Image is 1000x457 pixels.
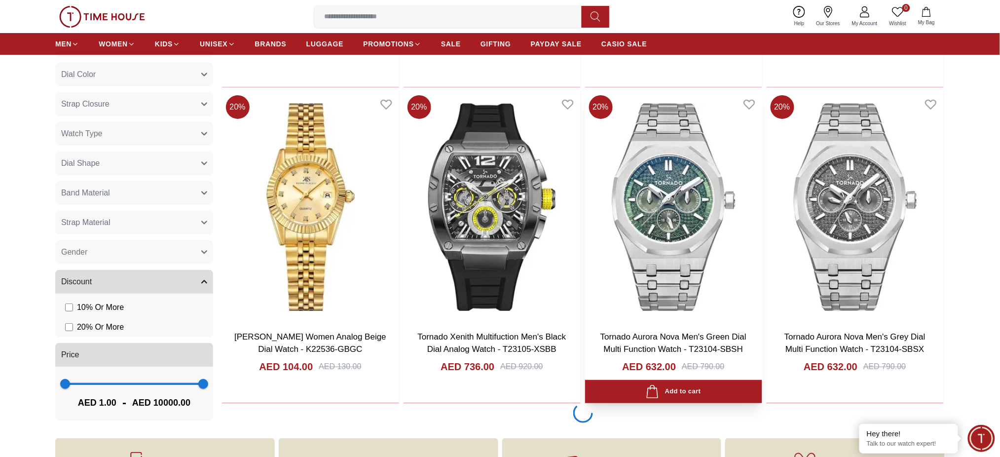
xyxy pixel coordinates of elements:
span: UNISEX [200,39,227,49]
span: PAYDAY SALE [531,39,582,49]
span: Price [61,349,79,361]
h4: AED 104.00 [259,360,313,374]
h4: AED 632.00 [622,360,676,374]
span: LUGGAGE [306,39,344,49]
a: Tornado Xenith Multifuction Men's Black Dial Analog Watch - T23105-XSBB [418,332,566,354]
button: Strap Material [55,211,213,234]
span: - [116,395,132,411]
span: My Account [848,20,882,27]
button: Gender [55,240,213,264]
a: GIFTING [481,35,511,53]
span: 20 % [589,95,613,119]
button: Dial Color [55,63,213,86]
span: 0 [902,4,910,12]
img: Kenneth Scott Women Analog Beige Dial Watch - K22536-GBGC [222,91,399,323]
span: Wishlist [886,20,910,27]
div: AED 790.00 [863,361,906,373]
span: SALE [441,39,461,49]
span: Dial Color [61,69,96,80]
div: AED 130.00 [319,361,361,373]
span: Strap Material [61,217,111,228]
span: GIFTING [481,39,511,49]
span: Our Stores [813,20,844,27]
span: Strap Closure [61,98,110,110]
a: CASIO SALE [601,35,647,53]
input: 20% Or More [65,323,73,331]
img: Tornado Aurora Nova Men's Green Dial Multi Function Watch - T23104-SBSH [585,91,762,323]
button: Dial Shape [55,152,213,175]
button: Price [55,343,213,367]
span: PROMOTIONS [363,39,414,49]
button: Band Material [55,181,213,205]
a: BRANDS [255,35,287,53]
a: LUGGAGE [306,35,344,53]
span: KIDS [155,39,173,49]
span: Gender [61,246,87,258]
a: Our Stores [811,4,846,29]
h4: AED 632.00 [804,360,857,374]
div: Chat Widget [968,425,995,452]
img: Tornado Xenith Multifuction Men's Black Dial Analog Watch - T23105-XSBB [404,91,581,323]
div: AED 790.00 [682,361,724,373]
div: AED 920.00 [500,361,543,373]
div: Add to cart [646,385,701,398]
button: Add to cart [585,380,762,403]
a: MEN [55,35,79,53]
a: PAYDAY SALE [531,35,582,53]
h4: AED 736.00 [441,360,494,374]
div: Hey there! [867,429,951,439]
span: Dial Shape [61,157,100,169]
span: 20 % Or More [77,321,124,333]
span: MEN [55,39,72,49]
a: SALE [441,35,461,53]
a: UNISEX [200,35,235,53]
span: AED 10000.00 [132,396,190,410]
span: My Bag [914,19,939,26]
a: Tornado Aurora Nova Men's Grey Dial Multi Function Watch - T23104-SBSX [784,332,926,354]
a: Help [788,4,811,29]
a: Tornado Aurora Nova Men's Green Dial Multi Function Watch - T23104-SBSH [600,332,746,354]
span: 10 % Or More [77,302,124,313]
span: BRANDS [255,39,287,49]
span: Band Material [61,187,110,199]
a: WOMEN [99,35,135,53]
a: [PERSON_NAME] Women Analog Beige Dial Watch - K22536-GBGC [234,332,386,354]
a: KIDS [155,35,180,53]
span: WOMEN [99,39,128,49]
span: Discount [61,276,92,288]
span: 20 % [407,95,431,119]
input: 10% Or More [65,304,73,311]
a: 0Wishlist [884,4,912,29]
span: 20 % [226,95,250,119]
img: ... [59,6,145,28]
a: PROMOTIONS [363,35,421,53]
span: Help [790,20,809,27]
button: My Bag [912,5,941,28]
button: Discount [55,270,213,294]
span: AED 1.00 [78,396,116,410]
button: Strap Closure [55,92,213,116]
span: 20 % [771,95,794,119]
span: Watch Type [61,128,103,140]
span: CASIO SALE [601,39,647,49]
button: Watch Type [55,122,213,146]
img: Tornado Aurora Nova Men's Grey Dial Multi Function Watch - T23104-SBSX [767,91,944,323]
p: Talk to our watch expert! [867,440,951,448]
